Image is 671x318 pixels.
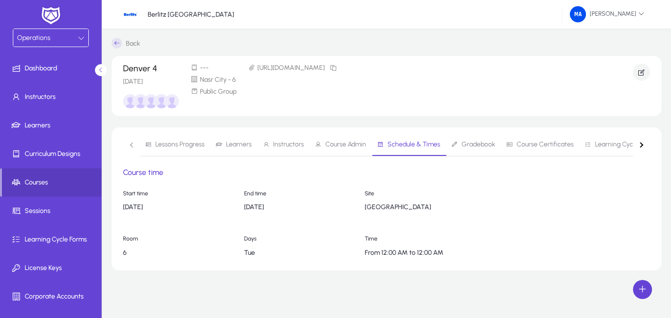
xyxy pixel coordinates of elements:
span: Operations [17,34,50,42]
img: white-logo.png [39,6,63,26]
p: From 12:00 AM to 12:00 AM [365,249,474,257]
span: [PERSON_NAME] [570,6,644,22]
img: Abdelrahman Elghoul [154,94,169,108]
p: [DATE] [123,77,179,87]
span: Learning Cycle Forms [2,235,104,244]
img: Eman Salama [133,94,148,108]
a: Back [112,38,140,48]
img: 126.png [570,6,586,22]
p: End time [244,190,354,197]
span: Course Admin [325,141,366,148]
p: Course time [123,168,650,177]
span: Curriculum Designs [2,149,104,159]
span: Sessions [2,206,104,216]
span: Dashboard [2,64,104,73]
span: Nasr City - 6 [200,76,236,84]
img: Mohamed Ahmed [165,94,179,108]
a: Learners [2,111,104,140]
span: Gradebook [462,141,495,148]
img: Seif eldeen [144,94,158,108]
a: Curriculum Designs [2,140,104,168]
p: Tue [244,249,354,257]
span: Corporate Accounts [2,292,104,301]
span: [URL][DOMAIN_NAME] [257,64,325,73]
p: [GEOGRAPHIC_DATA] [365,203,474,212]
p: Days [244,235,354,242]
p: Denver 4 [123,64,179,73]
span: Learning Cycle Forms [595,141,657,148]
a: Dashboard [2,54,104,83]
a: License Keys [2,254,104,282]
img: Jossef Talaat [123,94,137,108]
a: Sessions [2,197,104,225]
a: Instructors [2,83,104,111]
span: Instructors [273,141,304,148]
a: Corporate Accounts [2,282,104,311]
span: --- [200,64,208,72]
span: Instructors [2,92,104,102]
span: Public Group [200,87,236,96]
p: [DATE] [123,203,233,212]
p: Time [365,235,474,242]
img: 24.jpg [121,5,139,23]
span: Schedule & Times [387,141,440,148]
p: [DATE] [244,203,354,212]
p: 6 [123,249,233,257]
button: [PERSON_NAME] [562,6,652,23]
p: Site [365,190,474,197]
p: Berlitz [GEOGRAPHIC_DATA] [148,10,234,19]
span: Learners [2,121,104,130]
span: Learners [226,141,252,148]
span: Lessons Progress [155,141,205,148]
p: Room [123,235,233,242]
a: Learning Cycle Forms [2,225,104,254]
span: License Keys [2,263,104,273]
p: Start time [123,190,233,197]
span: Courses [2,178,102,187]
span: Course Certificates [517,141,574,148]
